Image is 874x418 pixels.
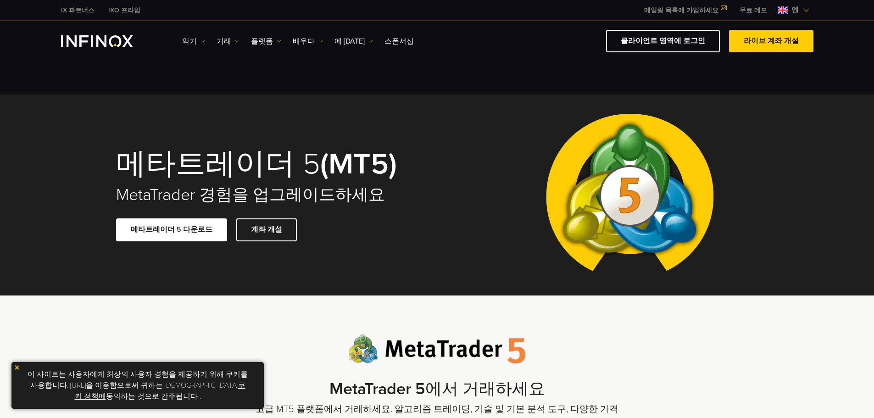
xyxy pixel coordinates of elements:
[217,36,239,47] a: 거래
[101,6,147,15] a: 인피녹스
[729,30,813,52] a: 라이브 계좌 개설
[116,218,227,241] a: 메타트레이더 5 다운로드
[644,6,718,14] font: 메일링 목록에 가입하세요
[384,37,414,46] font: 스폰서십
[106,392,201,401] font: 동의하는 것으로 간주됩니다 .
[621,36,705,45] font: 클라이언트 영역에 로그인
[251,37,273,46] font: 플랫폼
[116,146,320,182] font: 메타트레이더 5
[54,6,101,15] a: 인피녹스
[251,36,281,47] a: 플랫폼
[320,146,397,182] font: (MT5)
[108,6,140,14] font: IXO 프라임
[348,334,526,364] img: 메타 트레이더 5 로고
[791,6,799,15] font: 엔
[61,35,155,47] a: INFINOX 로고
[384,36,414,47] a: 스폰서십
[14,364,20,371] img: 노란색 닫기 아이콘
[182,36,205,47] a: 악기
[606,30,720,52] a: 클라이언트 영역에 로그인
[733,6,774,15] a: 인피녹스 메뉴
[116,185,385,205] font: MetaTrader 경험을 업그레이드하세요
[28,370,248,390] font: 이 사이트는 사용자에게 최상의 사용자 경험을 제공하기 위해 쿠키를 사용합니다. [URL]을 이용함으로써 귀하는 [DEMOGRAPHIC_DATA]
[293,37,315,46] font: 배우다
[740,6,767,14] font: 무료 데모
[236,218,297,241] a: 계좌 개설
[293,36,323,47] a: 배우다
[217,37,231,46] font: 거래
[539,95,721,295] img: 메타 트레이더 5
[329,379,425,399] font: MetaTrader 5
[744,36,799,45] font: 라이브 계좌 개설
[131,225,212,234] font: 메타트레이더 5 다운로드
[425,379,545,399] font: 에서 거래하세요
[251,225,282,234] font: 계좌 개설
[334,36,373,47] a: 에 [DATE]
[61,6,95,14] font: IX 파트너스
[637,6,733,14] a: 메일링 목록에 가입하세요
[182,37,197,46] font: 악기
[334,37,365,46] font: 에 [DATE]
